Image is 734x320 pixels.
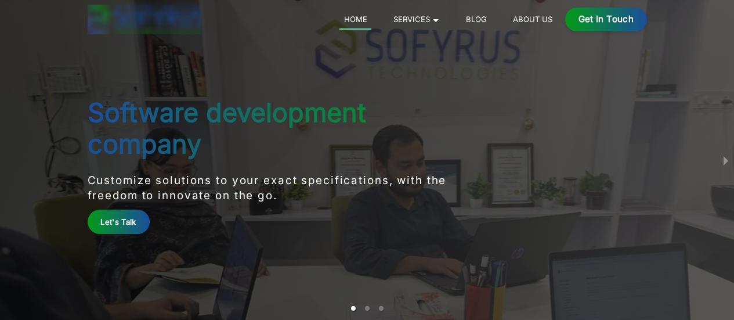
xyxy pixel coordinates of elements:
h1: Software development company [88,97,461,160]
li: slide item 1 [351,306,356,311]
a: Home [339,12,371,30]
li: slide item 3 [379,306,384,311]
a: About Us [508,12,556,26]
a: Services 🞃 [389,12,444,26]
a: Let's Talk [88,210,150,233]
li: slide item 2 [365,306,370,311]
a: Blog [461,12,491,26]
a: Get in Touch [565,8,647,31]
p: Customize solutions to your exact specifications, with the freedom to innovate on the go. [88,173,461,204]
